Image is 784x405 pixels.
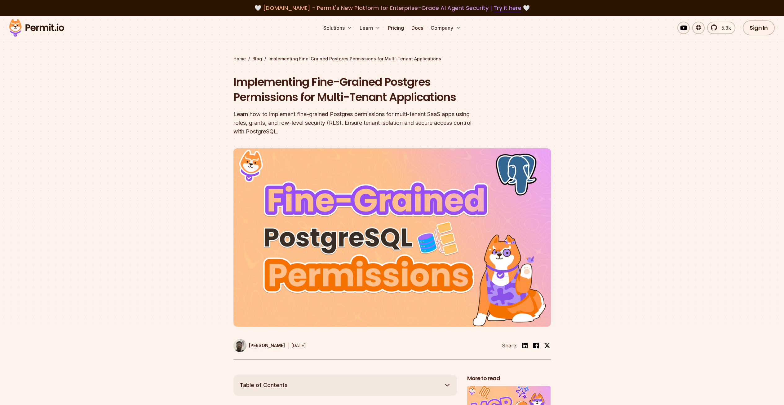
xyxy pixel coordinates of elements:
a: 5.3k [707,22,735,34]
div: 🤍 🤍 [15,4,769,12]
img: linkedin [521,342,529,349]
button: Company [428,22,463,34]
img: Implementing Fine-Grained Postgres Permissions for Multi-Tenant Applications [233,148,551,327]
a: [PERSON_NAME] [233,339,285,352]
img: Uma Victor [233,339,246,352]
li: Share: [502,342,517,349]
a: Sign In [743,20,775,35]
a: Pricing [385,22,406,34]
span: 5.3k [718,24,731,32]
p: [PERSON_NAME] [249,342,285,349]
div: | [287,342,289,349]
button: Solutions [321,22,355,34]
div: Learn how to implement fine-grained Postgres permissions for multi-tenant SaaS apps using roles, ... [233,110,472,136]
h2: More to read [467,375,551,382]
span: [DOMAIN_NAME] - Permit's New Platform for Enterprise-Grade AI Agent Security | [263,4,521,12]
a: Home [233,56,246,62]
div: / / [233,56,551,62]
a: Try it here [494,4,521,12]
img: facebook [532,342,540,349]
span: Table of Contents [240,381,288,390]
a: Blog [252,56,262,62]
a: Docs [409,22,426,34]
button: Table of Contents [233,375,457,396]
img: Permit logo [6,17,67,38]
h1: Implementing Fine-Grained Postgres Permissions for Multi-Tenant Applications [233,74,472,105]
button: Learn [357,22,383,34]
img: twitter [544,342,550,349]
time: [DATE] [291,343,306,348]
